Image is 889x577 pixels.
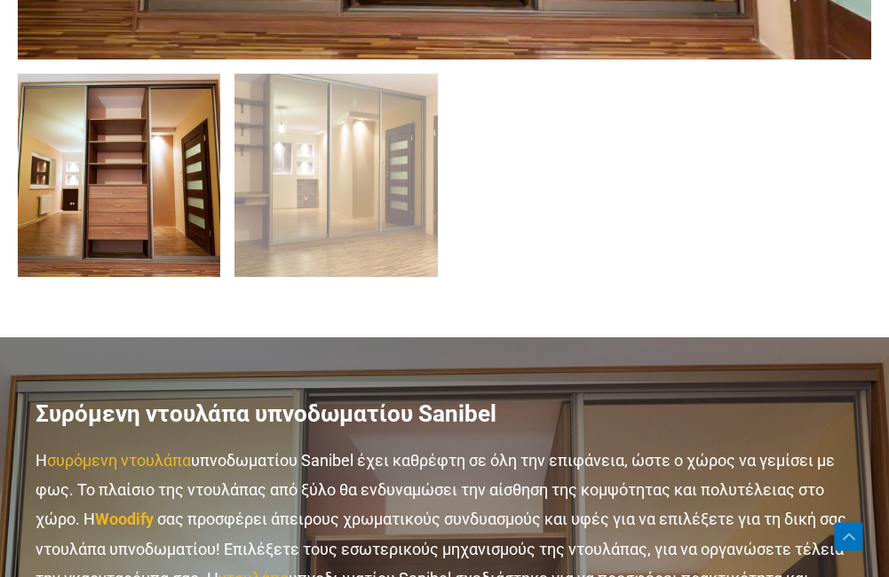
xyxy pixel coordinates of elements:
[95,510,154,528] strong: Woodify
[234,74,437,276] img: Sanibel ντουλάπα
[18,74,220,276] img: Ντουλάπα Sanibel
[95,510,157,528] a: Woodify
[36,400,496,427] strong: Συρόμενη ντουλάπα υπνοδωματίου Sanibel
[47,451,191,470] a: συρόμενη ντουλάπα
